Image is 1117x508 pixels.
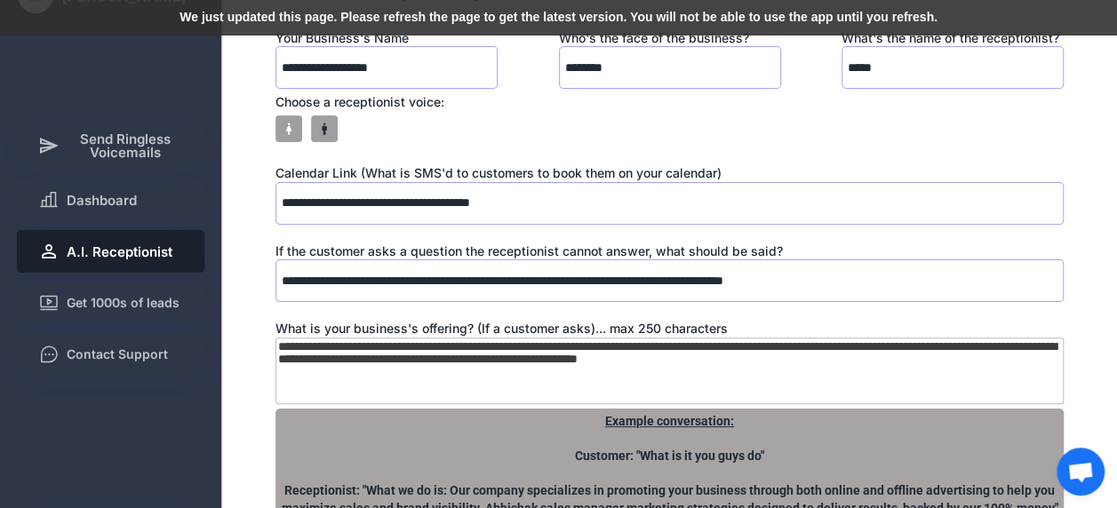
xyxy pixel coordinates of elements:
[17,179,205,221] button: Dashboard
[275,242,1064,260] div: If the customer asks a question the receptionist cannot answer, what should be said?
[605,414,734,428] u: Example conversation:
[17,333,205,376] button: Contact Support
[559,29,781,47] div: Who will the customer book a meeting with?
[67,245,172,258] span: A.I. Receptionist
[1057,448,1105,496] div: Open chat
[17,230,205,273] button: A.I. Receptionist
[67,194,137,207] span: Dashboard
[67,132,184,159] span: Send Ringless Voicemails
[67,297,180,309] span: Get 1000s of leads
[17,282,205,324] button: Get 1000s of leads
[275,93,498,111] div: Choose a receptionist voice:
[842,29,1064,47] div: What's the name of the receptionist?
[275,164,1064,182] div: Calendar Link (What is SMS'd to customers to book them on your calendar)
[275,29,498,47] div: Your Business's Name
[67,348,168,361] span: Contact Support
[275,320,1064,337] div: What is your business's offering? (If a customer asks)... max 250 characters
[17,122,205,170] button: Send Ringless Voicemails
